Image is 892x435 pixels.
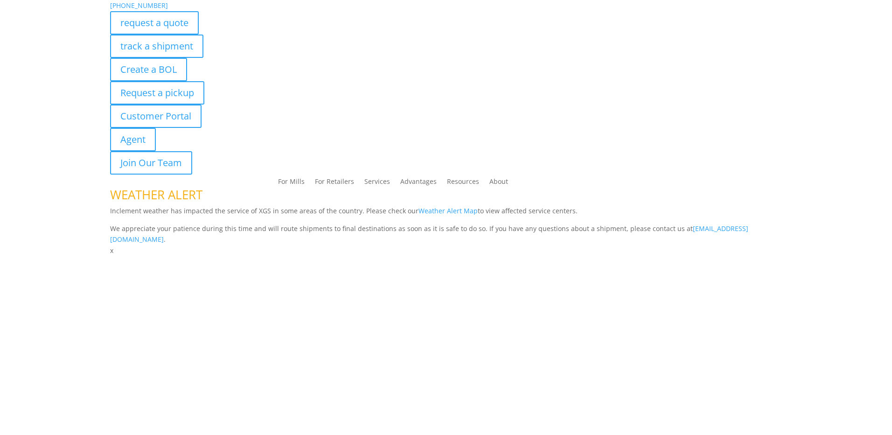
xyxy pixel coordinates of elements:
[418,206,478,215] a: Weather Alert Map
[110,81,204,105] a: Request a pickup
[447,178,479,189] a: Resources
[278,178,305,189] a: For Mills
[489,178,508,189] a: About
[110,105,202,128] a: Customer Portal
[110,58,187,81] a: Create a BOL
[110,186,202,203] span: WEATHER ALERT
[400,178,437,189] a: Advantages
[110,275,782,286] p: Complete the form below and a member of our team will be in touch within 24 hours.
[364,178,390,189] a: Services
[110,223,782,246] p: We appreciate your patience during this time and will route shipments to final destinations as so...
[110,35,203,58] a: track a shipment
[110,151,192,175] a: Join Our Team
[110,11,199,35] a: request a quote
[110,128,156,151] a: Agent
[315,178,354,189] a: For Retailers
[110,1,168,10] a: [PHONE_NUMBER]
[110,245,782,256] p: x
[110,205,782,223] p: Inclement weather has impacted the service of XGS in some areas of the country. Please check our ...
[110,256,782,275] h1: Contact Us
